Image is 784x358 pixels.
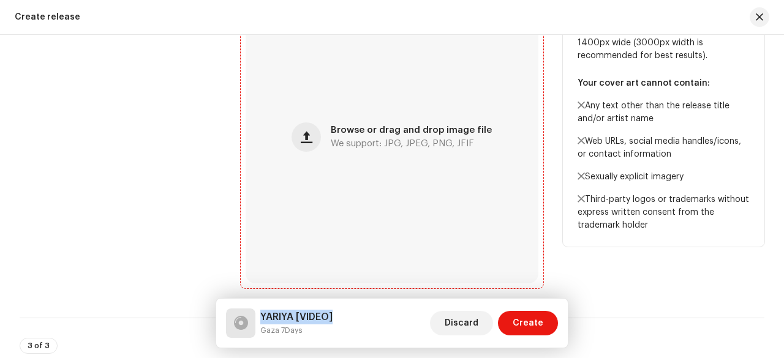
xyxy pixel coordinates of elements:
[430,311,493,335] button: Discard
[578,11,750,232] p: Please ensure your cover art is square, less than 10 MB and a minimum of 1400px wide (3000px widt...
[578,193,750,232] p: Third-party logos or trademarks without express written consent from the trademark holder
[578,171,750,184] p: Sexually explicit imagery
[331,140,474,148] span: We support: JPG, JPEG, PNG, JFIF
[578,100,750,125] p: Any text other than the release title and/or artist name
[498,311,558,335] button: Create
[260,324,333,337] small: YARIYA [VIDEO]
[578,77,750,90] p: Your cover art cannot contain:
[513,311,543,335] span: Create
[331,126,492,135] span: Browse or drag and drop image file
[260,310,333,324] h5: YARIYA [VIDEO]
[578,135,750,161] p: Web URLs, social media handles/icons, or contact information
[445,311,478,335] span: Discard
